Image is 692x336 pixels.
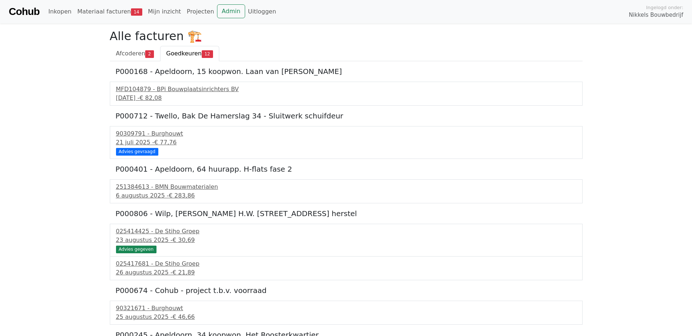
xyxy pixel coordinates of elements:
[116,67,577,76] h5: P000168 - Apeldoorn, 15 koopwon. Laan van [PERSON_NAME]
[116,268,576,277] div: 26 augustus 2025 -
[145,4,184,19] a: Mijn inzicht
[116,209,577,218] h5: P000806 - Wilp, [PERSON_NAME] H.W. [STREET_ADDRESS] herstel
[169,192,195,199] span: € 283,86
[217,4,245,18] a: Admin
[173,269,195,276] span: € 21,89
[116,191,576,200] div: 6 augustus 2025 -
[116,138,576,147] div: 21 juli 2025 -
[116,85,576,102] a: MFD104879 - BPi Bouwplaatsinrichters BV[DATE] -€ 82,08
[116,129,576,138] div: 90309791 - Burghouwt
[116,50,146,57] span: Afcoderen
[245,4,279,19] a: Uitloggen
[646,4,683,11] span: Ingelogd onder:
[9,3,39,20] a: Cohub
[45,4,74,19] a: Inkopen
[116,236,576,245] div: 23 augustus 2025 -
[116,313,576,321] div: 25 augustus 2025 -
[116,227,576,252] a: 025414425 - De Stiho Groep23 augustus 2025 -€ 30,69 Advies gegeven
[110,29,583,43] h2: Alle facturen 🏗️
[184,4,217,19] a: Projecten
[173,237,195,243] span: € 30,69
[74,4,145,19] a: Materiaal facturen14
[116,259,576,268] div: 025417681 - De Stiho Groep
[116,227,576,236] div: 025414425 - De Stiho Groep
[166,50,202,57] span: Goedkeuren
[629,11,683,19] span: Nikkels Bouwbedrijf
[110,46,160,61] a: Afcoderen2
[116,286,577,295] h5: P000674 - Cohub - project t.b.v. voorraad
[116,148,158,155] div: Advies gevraagd
[154,139,177,146] span: € 77,76
[116,304,576,321] a: 90321671 - Burghouwt25 augustus 2025 -€ 46,66
[116,165,577,173] h5: P000401 - Apeldoorn, 64 huurapp. H-flats fase 2
[116,259,576,277] a: 025417681 - De Stiho Groep26 augustus 2025 -€ 21,89
[116,183,576,200] a: 251384613 - BMN Bouwmaterialen6 augustus 2025 -€ 283,86
[131,8,142,16] span: 14
[116,129,576,155] a: 90309791 - Burghouwt21 juli 2025 -€ 77,76 Advies gevraagd
[160,46,219,61] a: Goedkeuren12
[173,313,195,320] span: € 46,66
[116,94,576,102] div: [DATE] -
[116,183,576,191] div: 251384613 - BMN Bouwmaterialen
[139,94,162,101] span: € 82,08
[145,50,154,58] span: 2
[116,112,577,120] h5: P000712 - Twello, Bak De Hamerslag 34 - Sluitwerk schuifdeur
[202,50,213,58] span: 12
[116,85,576,94] div: MFD104879 - BPi Bouwplaatsinrichters BV
[116,246,156,253] div: Advies gegeven
[116,304,576,313] div: 90321671 - Burghouwt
